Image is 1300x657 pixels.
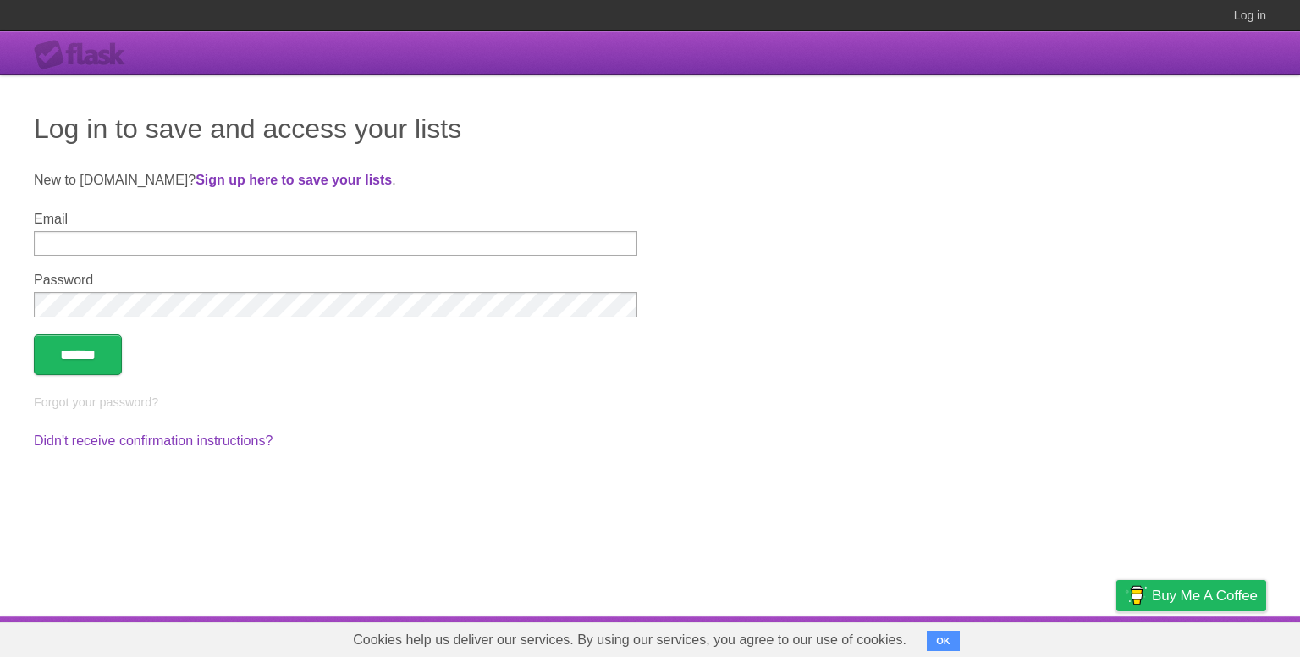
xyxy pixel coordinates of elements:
[1116,580,1266,611] a: Buy me a coffee
[34,395,158,409] a: Forgot your password?
[196,173,392,187] a: Sign up here to save your lists
[1125,581,1148,610] img: Buy me a coffee
[1160,621,1266,653] a: Suggest a feature
[1037,621,1074,653] a: Terms
[34,170,1266,190] p: New to [DOMAIN_NAME]? .
[336,623,923,657] span: Cookies help us deliver our services. By using our services, you agree to our use of cookies.
[891,621,927,653] a: About
[34,108,1266,149] h1: Log in to save and access your lists
[34,433,273,448] a: Didn't receive confirmation instructions?
[34,40,135,70] div: Flask
[34,212,637,227] label: Email
[1094,621,1138,653] a: Privacy
[34,273,637,288] label: Password
[927,631,960,651] button: OK
[947,621,1016,653] a: Developers
[1152,581,1258,610] span: Buy me a coffee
